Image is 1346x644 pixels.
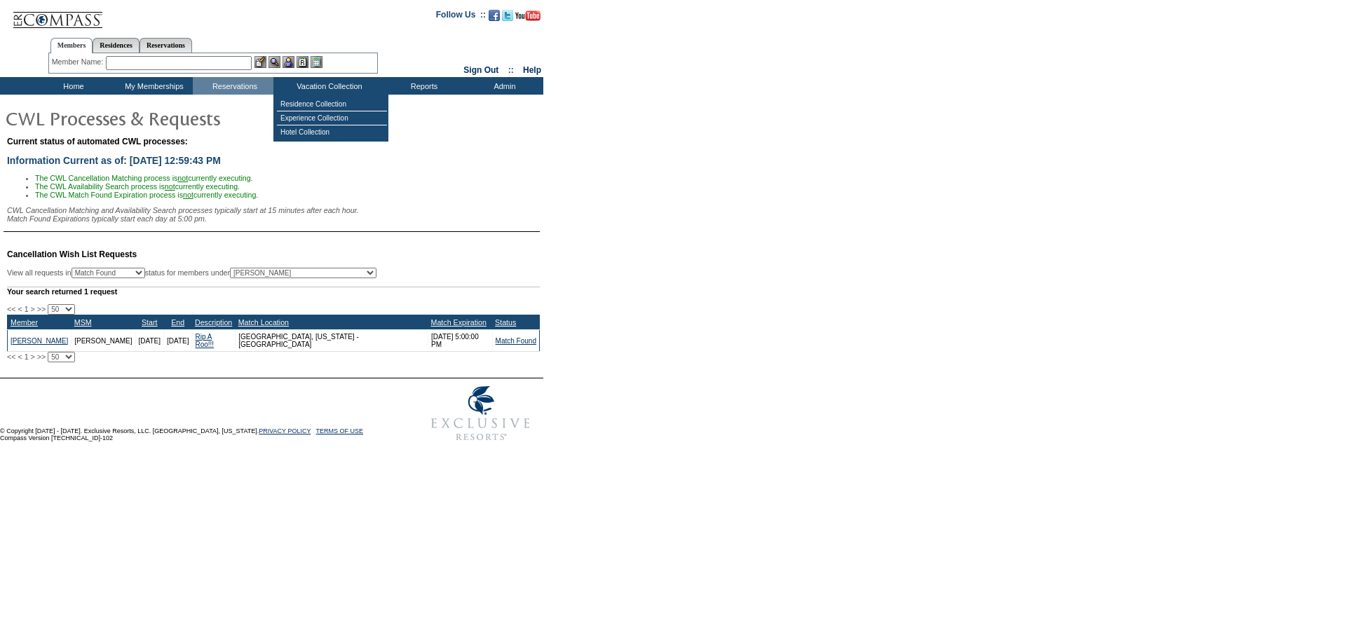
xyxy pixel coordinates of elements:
[382,77,463,95] td: Reports
[18,352,22,361] span: <
[489,14,500,22] a: Become our fan on Facebook
[254,56,266,68] img: b_edit.gif
[193,77,273,95] td: Reservations
[515,11,541,21] img: Subscribe to our YouTube Channel
[418,378,543,448] img: Exclusive Resorts
[25,305,29,313] span: 1
[18,305,22,313] span: <
[436,8,486,25] td: Follow Us ::
[7,206,540,223] div: CWL Cancellation Matching and Availability Search processes typically start at 15 minutes after e...
[259,427,311,434] a: PRIVACY POLICY
[93,38,140,53] a: Residences
[428,330,493,352] td: [DATE] 5:00:00 PM
[283,56,294,68] img: Impersonate
[311,56,322,68] img: b_calculator.gif
[316,427,364,434] a: TERMS OF USE
[7,287,540,296] div: Your search returned 1 request
[183,191,193,199] u: not
[171,318,184,327] a: End
[163,330,191,352] td: [DATE]
[11,318,38,327] a: Member
[496,337,536,345] a: Match Found
[7,352,15,361] span: <<
[35,191,258,199] span: The CWL Match Found Expiration process is currently executing.
[495,318,516,327] a: Status
[195,333,214,348] a: Rip A Roo!!!
[140,38,192,53] a: Reservations
[72,330,135,352] td: [PERSON_NAME]
[277,125,387,139] td: Hotel Collection
[25,352,29,361] span: 1
[7,249,137,259] span: Cancellation Wish List Requests
[515,14,541,22] a: Subscribe to our YouTube Channel
[7,305,15,313] span: <<
[50,38,93,53] a: Members
[112,77,193,95] td: My Memberships
[431,318,487,327] a: Match Expiration
[11,337,68,345] a: [PERSON_NAME]
[7,137,188,146] span: Current status of automated CWL processes:
[195,318,232,327] a: Description
[7,268,376,278] div: View all requests in status for members under
[35,174,253,182] span: The CWL Cancellation Matching process is currently executing.
[35,182,240,191] span: The CWL Availability Search process is currently executing.
[297,56,308,68] img: Reservations
[135,330,163,352] td: [DATE]
[37,305,46,313] span: >>
[177,174,188,182] u: not
[238,318,289,327] a: Match Location
[32,77,112,95] td: Home
[277,111,387,125] td: Experience Collection
[463,77,543,95] td: Admin
[52,56,106,68] div: Member Name:
[502,14,513,22] a: Follow us on Twitter
[37,352,46,361] span: >>
[273,77,382,95] td: Vacation Collection
[523,65,541,75] a: Help
[508,65,514,75] span: ::
[489,10,500,21] img: Become our fan on Facebook
[277,97,387,111] td: Residence Collection
[7,155,221,166] span: Information Current as of: [DATE] 12:59:43 PM
[74,318,92,327] a: MSM
[142,318,158,327] a: Start
[31,352,35,361] span: >
[268,56,280,68] img: View
[165,182,175,191] u: not
[502,10,513,21] img: Follow us on Twitter
[236,330,428,352] td: [GEOGRAPHIC_DATA], [US_STATE] - [GEOGRAPHIC_DATA]
[31,305,35,313] span: >
[463,65,498,75] a: Sign Out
